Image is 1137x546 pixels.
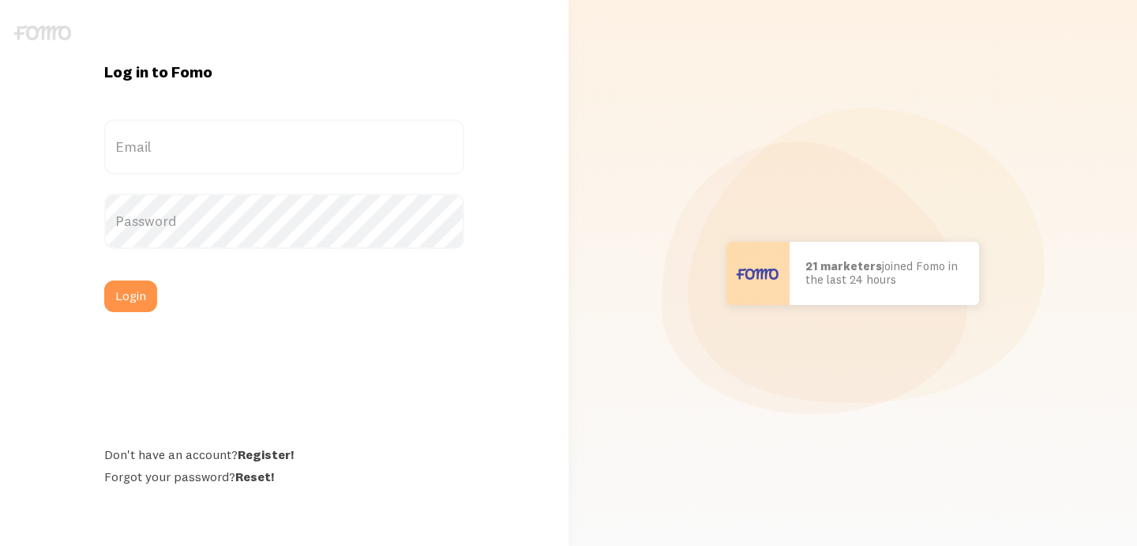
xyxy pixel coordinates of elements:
img: fomo-logo-gray-b99e0e8ada9f9040e2984d0d95b3b12da0074ffd48d1e5cb62ac37fc77b0b268.svg [14,25,71,40]
img: User avatar [726,242,790,305]
p: joined Fomo in the last 24 hours [805,260,963,286]
b: 21 marketers [805,258,882,273]
div: Don't have an account? [104,446,464,462]
a: Reset! [235,469,274,484]
div: Forgot your password? [104,469,464,484]
label: Password [104,194,464,249]
h1: Log in to Fomo [104,62,464,82]
a: Register! [238,446,294,462]
label: Email [104,119,464,175]
button: Login [104,281,157,312]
